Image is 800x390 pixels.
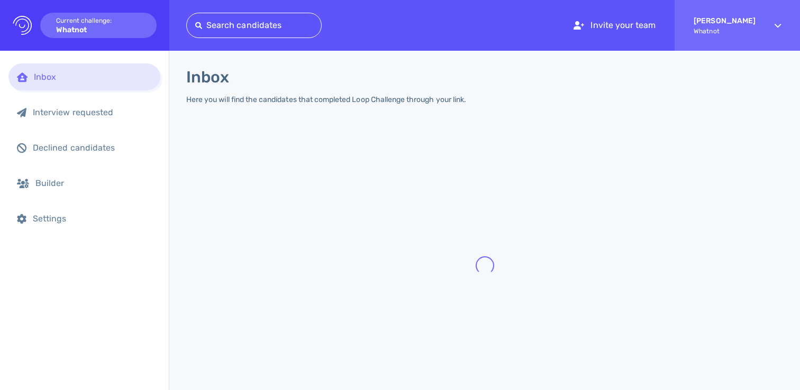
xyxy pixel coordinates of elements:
div: Here you will find the candidates that completed Loop Challenge through your link. [186,95,466,104]
div: Inbox [34,72,152,82]
div: Interview requested [33,107,152,117]
div: Declined candidates [33,143,152,153]
h1: Inbox [186,68,229,87]
span: Whatnot [694,27,756,35]
div: Builder [35,178,152,188]
div: Settings [33,213,152,224]
strong: [PERSON_NAME] [694,16,756,25]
